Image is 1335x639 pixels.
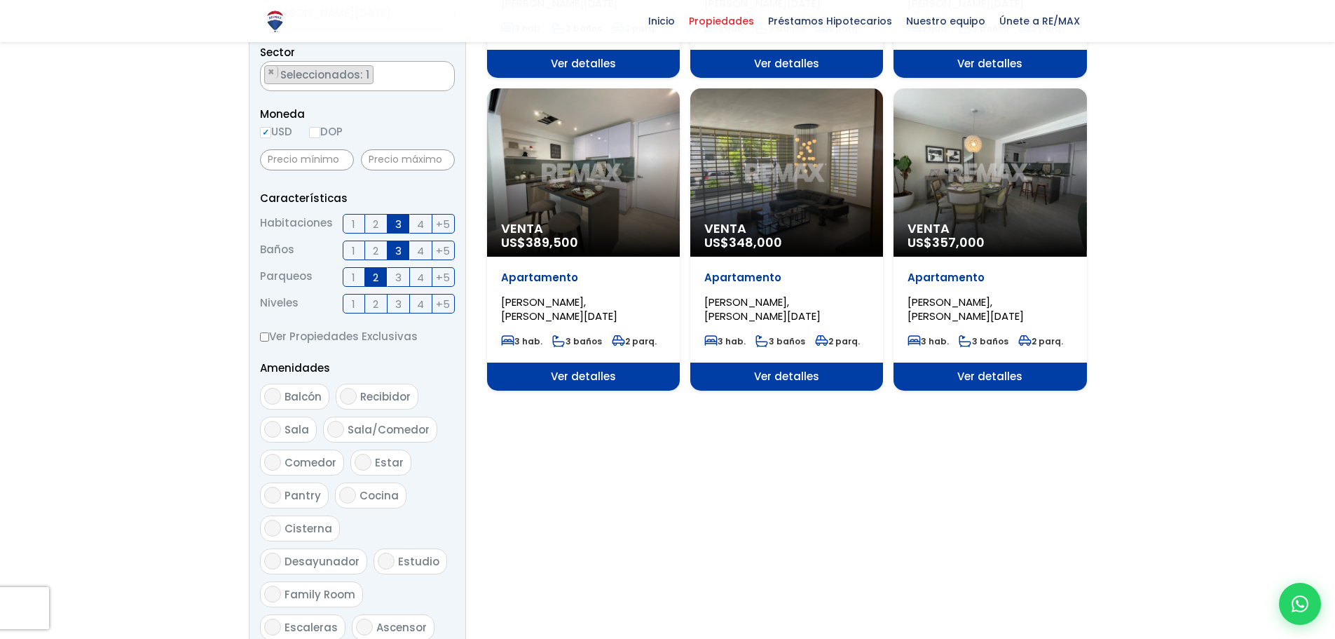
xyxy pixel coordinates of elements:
a: Venta US$357,000 Apartamento [PERSON_NAME], [PERSON_NAME][DATE] 3 hab. 3 baños 2 parq. Ver detalles [894,88,1086,391]
span: [PERSON_NAME], [PERSON_NAME][DATE] [908,295,1024,323]
span: 2 [373,242,378,260]
input: Desayunador [264,553,281,570]
button: Remove item [265,66,278,79]
input: Escaleras [264,619,281,635]
p: Apartamento [501,271,666,285]
span: 3 hab. [501,335,542,347]
span: 4 [417,215,424,233]
span: Sector [260,45,295,60]
input: Precio máximo [361,149,455,170]
span: Balcón [285,389,322,404]
span: Estudio [398,554,439,569]
p: Apartamento [908,271,1072,285]
span: 3 baños [755,335,805,347]
p: Amenidades [260,359,455,377]
span: 2 parq. [1018,335,1063,347]
span: 1 [352,295,355,313]
span: 3 baños [552,335,602,347]
span: [PERSON_NAME], [PERSON_NAME][DATE] [501,295,617,323]
input: Recibidor [340,388,357,405]
input: Cocina [339,487,356,504]
span: 2 parq. [815,335,860,347]
input: USD [260,127,271,138]
span: Venta [501,222,666,236]
input: Pantry [264,487,281,504]
input: Sala [264,421,281,438]
span: [PERSON_NAME], [PERSON_NAME][DATE] [704,295,821,323]
span: 3 hab. [704,335,746,347]
li: EVARISTO MORALES [264,65,374,84]
span: Seleccionados: 1 [279,67,373,82]
span: 357,000 [932,234,985,251]
input: Ver Propiedades Exclusivas [260,332,269,342]
span: 3 hab. [908,335,949,347]
span: Sala/Comedor [348,422,430,437]
span: 4 [417,295,424,313]
span: +5 [436,269,450,286]
span: 1 [352,215,355,233]
span: 389,500 [526,234,578,251]
span: Recibidor [360,389,411,404]
span: 3 [395,269,402,286]
a: Venta US$348,000 Apartamento [PERSON_NAME], [PERSON_NAME][DATE] 3 hab. 3 baños 2 parq. Ver detalles [690,88,883,391]
span: 4 [417,242,424,260]
span: 1 [352,269,355,286]
span: 3 baños [959,335,1008,347]
span: Ascensor [376,620,427,635]
span: 1 [352,242,355,260]
span: Family Room [285,587,355,602]
input: Estar [355,454,371,471]
span: +5 [436,242,450,260]
span: 2 [373,215,378,233]
input: DOP [309,127,320,138]
label: Ver Propiedades Exclusivas [260,328,455,345]
label: USD [260,123,292,140]
span: Pantry [285,488,321,503]
span: × [439,66,446,79]
a: Venta US$389,500 Apartamento [PERSON_NAME], [PERSON_NAME][DATE] 3 hab. 3 baños 2 parq. Ver detalles [487,88,680,391]
span: Únete a RE/MAX [992,11,1087,32]
p: Apartamento [704,271,869,285]
button: Remove all items [439,65,447,79]
span: Escaleras [285,620,338,635]
span: 2 parq. [612,335,657,347]
span: Préstamos Hipotecarios [761,11,899,32]
span: Ver detalles [690,50,883,78]
span: Parqueos [260,267,313,287]
span: 2 [373,295,378,313]
span: Ver detalles [487,363,680,391]
input: Ascensor [356,619,373,635]
input: Cisterna [264,520,281,537]
span: Venta [704,222,869,236]
input: Sala/Comedor [327,421,344,438]
span: Baños [260,241,294,260]
img: Logo de REMAX [263,9,287,34]
span: 4 [417,269,424,286]
label: DOP [309,123,343,140]
p: Características [260,189,455,207]
span: Propiedades [682,11,761,32]
span: Nuestro equipo [899,11,992,32]
span: 3 [395,242,402,260]
input: Precio mínimo [260,149,354,170]
span: Sala [285,422,309,437]
input: Family Room [264,586,281,603]
input: Comedor [264,454,281,471]
span: Habitaciones [260,214,333,234]
input: Balcón [264,388,281,405]
input: Estudio [378,553,395,570]
span: 348,000 [729,234,782,251]
span: Inicio [641,11,682,32]
span: 3 [395,215,402,233]
span: US$ [501,234,578,251]
span: 2 [373,269,378,286]
span: US$ [704,234,782,251]
span: Desayunador [285,554,360,569]
span: US$ [908,234,985,251]
span: +5 [436,215,450,233]
span: +5 [436,295,450,313]
span: Ver detalles [487,50,680,78]
span: Ver detalles [894,363,1086,391]
span: Comedor [285,455,336,470]
span: Niveles [260,294,299,314]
